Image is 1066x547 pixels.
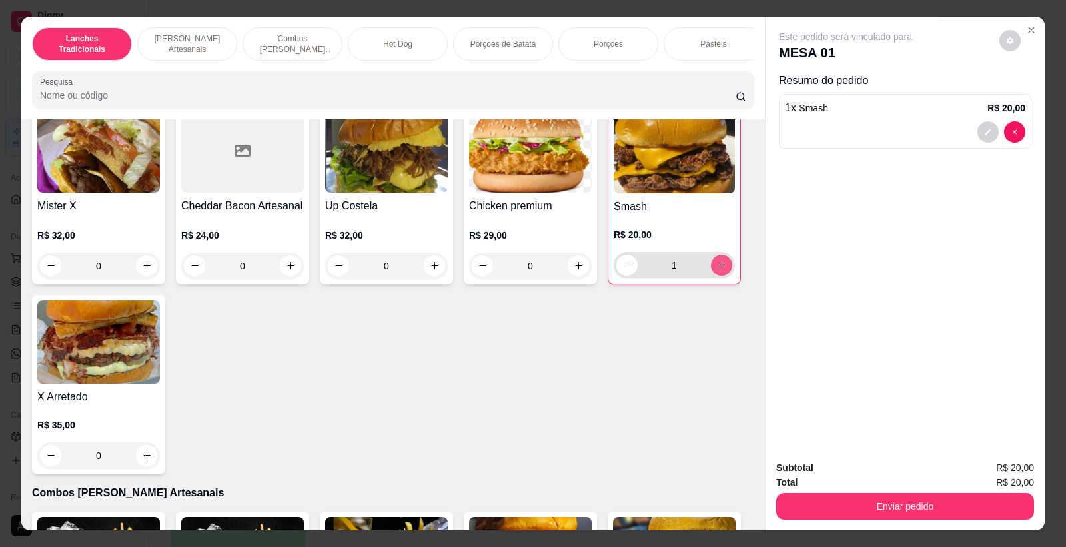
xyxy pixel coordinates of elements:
h4: Chicken premium [469,198,592,214]
button: decrease-product-quantity [328,255,349,276]
p: R$ 24,00 [181,229,304,242]
p: Resumo do pedido [779,73,1031,89]
button: decrease-product-quantity [977,121,999,143]
p: Lanches Tradicionais [43,33,121,55]
strong: Total [776,477,798,488]
p: 1 x [785,100,828,116]
button: decrease-product-quantity [40,255,61,276]
strong: Subtotal [776,462,813,473]
p: MESA 01 [779,43,912,62]
button: increase-product-quantity [568,255,589,276]
button: decrease-product-quantity [1004,121,1025,143]
p: R$ 32,00 [325,229,448,242]
button: Enviar pedido [776,493,1034,520]
button: increase-product-quantity [711,255,732,276]
p: R$ 35,00 [37,418,160,432]
p: R$ 32,00 [37,229,160,242]
button: increase-product-quantity [280,255,301,276]
p: Combos [PERSON_NAME] Artesanais [32,485,754,501]
span: R$ 20,00 [996,475,1034,490]
img: product-image [325,109,448,193]
button: decrease-product-quantity [184,255,205,276]
p: [PERSON_NAME] Artesanais [149,33,226,55]
img: product-image [469,109,592,193]
input: Pesquisa [40,89,736,102]
p: Este pedido será vinculado para [779,30,912,43]
img: product-image [37,109,160,193]
button: decrease-product-quantity [999,30,1021,51]
p: Pastéis [700,39,726,49]
button: increase-product-quantity [424,255,445,276]
span: Smash [799,103,828,113]
button: decrease-product-quantity [616,255,638,276]
p: Porções [594,39,623,49]
img: product-image [614,110,735,193]
button: decrease-product-quantity [472,255,493,276]
p: R$ 20,00 [614,228,735,241]
label: Pesquisa [40,76,77,87]
h4: Mister X [37,198,160,214]
button: decrease-product-quantity [40,445,61,466]
p: Hot Dog [383,39,412,49]
h4: Up Costela [325,198,448,214]
p: R$ 29,00 [469,229,592,242]
button: increase-product-quantity [136,445,157,466]
span: R$ 20,00 [996,460,1034,475]
img: product-image [37,300,160,384]
button: Close [1021,19,1042,41]
p: R$ 20,00 [987,101,1025,115]
button: increase-product-quantity [136,255,157,276]
h4: Smash [614,199,735,215]
h4: X Arretado [37,389,160,405]
p: Porções de Batata [470,39,536,49]
h4: Cheddar Bacon Artesanal [181,198,304,214]
p: Combos [PERSON_NAME] Artesanais [254,33,331,55]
